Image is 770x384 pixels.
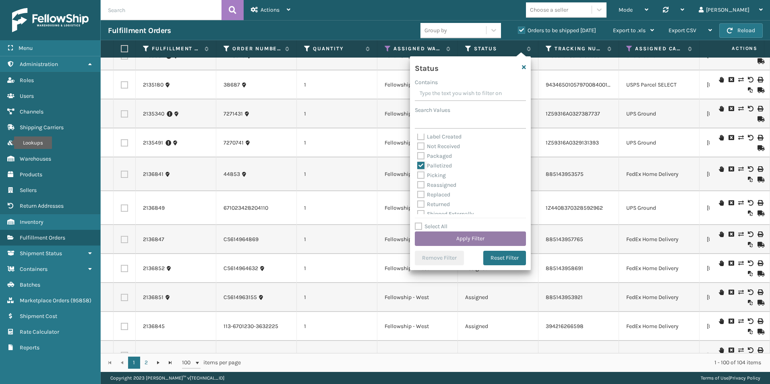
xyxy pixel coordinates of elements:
td: UPS Ground [619,128,700,157]
span: 100 [182,359,194,367]
i: Mark as Shipped [758,145,762,151]
i: Cancel Fulfillment Order [729,166,733,172]
span: Return Addresses [20,202,64,209]
button: Reload [719,23,763,38]
span: Lookups [20,140,41,147]
label: Label Created [417,133,462,140]
i: On Hold [719,106,724,111]
i: Reoptimize [748,177,753,182]
i: Cancel Fulfillment Order [729,200,733,206]
span: Warehouses [20,155,51,162]
span: Sellers [20,187,37,194]
i: Mark as Shipped [758,242,762,248]
td: Fellowship - West [377,312,458,341]
i: On Hold [719,77,724,83]
a: 113-6701230-3632225 [224,322,278,330]
span: Go to the last page [167,359,174,366]
i: Change shipping [738,135,743,140]
a: 2135180 [143,81,164,89]
label: Packaged [417,153,452,159]
td: FedEx Home Delivery [619,283,700,312]
i: On Hold [719,200,724,206]
i: Cancel Fulfillment Order [729,77,733,83]
i: Cancel Fulfillment Order [729,106,733,111]
td: 1 [297,191,377,225]
label: Reassigned [417,182,456,188]
i: Reoptimize [748,211,753,216]
button: Remove Filter [415,251,464,265]
i: Void Label [748,166,753,172]
label: Order Number [232,45,281,52]
td: 1 [297,99,377,128]
td: 1 [297,283,377,312]
button: Reset Filter [483,251,526,265]
a: 1 [128,357,140,369]
i: Mark as Shipped [758,300,762,306]
span: Marketplace Orders [20,297,69,304]
i: Reoptimize [748,329,753,334]
a: 2136852 [143,264,165,273]
label: Contains [415,78,438,87]
i: Print Label [758,318,762,324]
td: Fellowship - West [377,70,458,99]
img: logo [12,8,89,32]
td: Assigned [458,341,538,370]
i: Reoptimize [748,300,753,306]
i: Void Label [748,231,753,237]
td: 1 [297,157,377,191]
i: On Hold [719,318,724,324]
i: Mark as Shipped [758,329,762,334]
i: Cancel Fulfillment Order [729,289,733,295]
td: Fellowship - West [377,157,458,191]
i: On Hold [719,166,724,172]
span: Roles [20,77,34,84]
i: Void Label [748,260,753,266]
i: Print Label [758,135,762,140]
label: Fulfillment Order Id [152,45,201,52]
span: Containers [20,266,48,273]
span: Shipment Status [20,250,62,257]
td: 1 [297,128,377,157]
i: Void Label [748,289,753,295]
td: Assigned [458,312,538,341]
td: Assigned [458,283,538,312]
a: CS614964869 [224,235,259,244]
h3: Fulfillment Orders [108,26,171,35]
a: 2135340 [143,110,164,118]
i: Print Label [758,106,762,111]
td: Fellowship - West [377,225,458,254]
i: Change shipping [738,318,743,324]
label: Returned [417,201,450,208]
i: Print Label [758,77,762,83]
i: Reoptimize [748,87,753,93]
span: ( 95858 ) [70,297,91,304]
i: Change shipping [738,260,743,266]
label: Assigned Carrier Service [635,45,684,52]
td: UPS Ground [619,191,700,225]
span: Actions [261,6,279,13]
div: Choose a seller [530,6,568,14]
span: Batches [20,281,40,288]
i: Change shipping [738,347,743,353]
a: 9434650105797008400105 [546,81,614,88]
i: Change shipping [738,77,743,83]
i: Cancel Fulfillment Order [729,318,733,324]
a: 2135491 [143,139,163,147]
h4: Status [415,61,438,73]
span: Administration [20,61,58,68]
span: Users [20,93,34,99]
td: Fellowship - West [377,191,458,225]
span: Go to the next page [155,359,161,366]
a: CS614964632 [224,264,258,273]
label: Replaced [417,191,450,198]
i: Print Label [758,231,762,237]
label: Assigned Warehouse [393,45,442,52]
a: 38687 [224,81,240,89]
a: Terms of Use [701,375,729,381]
label: Palletized [417,162,452,169]
i: Change shipping [738,166,743,172]
label: Shipped Externally [417,211,474,217]
td: Fellowship - West [377,283,458,312]
i: Void Label [748,106,753,111]
i: Void Label [748,200,753,206]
